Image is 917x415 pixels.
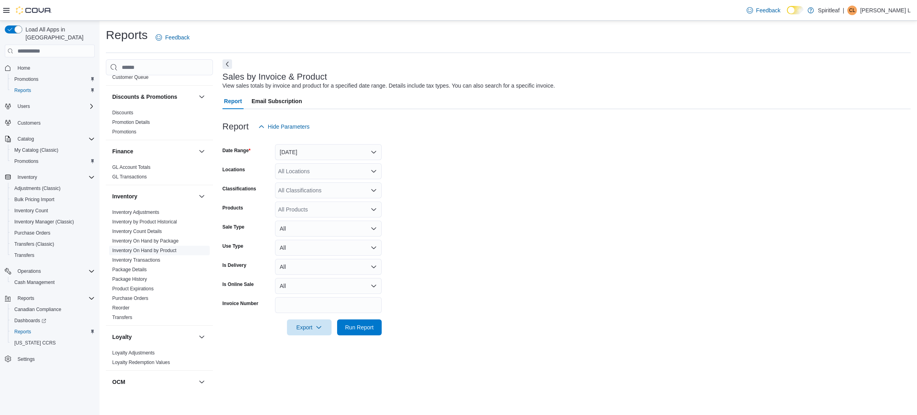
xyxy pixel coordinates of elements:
[112,248,176,253] a: Inventory On Hand by Product
[14,294,95,303] span: Reports
[14,76,39,82] span: Promotions
[292,319,327,335] span: Export
[11,74,42,84] a: Promotions
[112,74,148,80] span: Customer Queue
[14,230,51,236] span: Purchase Orders
[14,196,55,203] span: Bulk Pricing Import
[849,6,855,15] span: CL
[106,162,213,185] div: Finance
[112,378,125,386] h3: OCM
[14,118,44,128] a: Customers
[14,317,46,324] span: Dashboards
[112,93,177,101] h3: Discounts & Promotions
[112,119,150,125] span: Promotion Details
[112,129,137,135] span: Promotions
[8,304,98,315] button: Canadian Compliance
[14,172,40,182] button: Inventory
[165,33,189,41] span: Feedback
[14,102,33,111] button: Users
[222,147,251,154] label: Date Range
[5,59,95,386] nav: Complex example
[14,147,59,153] span: My Catalog (Classic)
[112,315,132,320] a: Transfers
[2,266,98,277] button: Operations
[224,93,242,109] span: Report
[14,185,60,192] span: Adjustments (Classic)
[112,192,195,200] button: Inventory
[8,205,98,216] button: Inventory Count
[112,147,133,155] h3: Finance
[14,241,54,247] span: Transfers (Classic)
[2,133,98,145] button: Catalog
[275,278,382,294] button: All
[14,266,44,276] button: Operations
[106,207,213,325] div: Inventory
[112,257,160,263] a: Inventory Transactions
[11,327,95,337] span: Reports
[14,354,95,364] span: Settings
[11,278,95,287] span: Cash Management
[222,122,249,131] h3: Report
[756,6,780,14] span: Feedback
[14,134,95,144] span: Catalog
[14,329,31,335] span: Reports
[14,63,95,73] span: Home
[860,6,911,15] p: [PERSON_NAME] L
[222,82,555,90] div: View sales totals by invoice and product for a specified date range. Details include tax types. Y...
[8,85,98,96] button: Reports
[11,305,95,314] span: Canadian Compliance
[112,350,155,356] a: Loyalty Adjustments
[197,377,207,387] button: OCM
[112,93,195,101] button: Discounts & Promotions
[14,252,34,258] span: Transfers
[112,110,133,115] a: Discounts
[11,217,95,227] span: Inventory Manager (Classic)
[11,206,95,215] span: Inventory Count
[11,239,57,249] a: Transfers (Classic)
[11,157,95,166] span: Promotions
[14,340,56,346] span: [US_STATE] CCRS
[106,72,213,85] div: Customer
[14,63,33,73] a: Home
[275,240,382,256] button: All
[14,172,95,182] span: Inventory
[14,102,95,111] span: Users
[197,192,207,201] button: Inventory
[222,166,245,173] label: Locations
[11,157,42,166] a: Promotions
[268,123,310,131] span: Hide Parameters
[106,348,213,370] div: Loyalty
[112,286,154,292] span: Product Expirations
[11,338,59,348] a: [US_STATE] CCRS
[11,251,95,260] span: Transfers
[2,117,98,128] button: Customers
[11,278,58,287] a: Cash Management
[2,293,98,304] button: Reports
[275,144,382,160] button: [DATE]
[112,192,137,200] h3: Inventory
[14,158,39,164] span: Promotions
[11,74,95,84] span: Promotions
[106,108,213,140] div: Discounts & Promotions
[14,87,31,94] span: Reports
[112,333,195,341] button: Loyalty
[2,172,98,183] button: Inventory
[222,186,256,192] label: Classifications
[222,72,327,82] h3: Sales by Invoice & Product
[2,101,98,112] button: Users
[112,267,147,272] a: Package Details
[11,338,95,348] span: Washington CCRS
[16,6,52,14] img: Cova
[112,164,150,170] span: GL Account Totals
[11,195,58,204] a: Bulk Pricing Import
[112,238,179,244] span: Inventory On Hand by Package
[8,145,98,156] button: My Catalog (Classic)
[275,259,382,275] button: All
[345,323,374,331] span: Run Report
[112,219,177,225] a: Inventory by Product Historical
[152,29,193,45] a: Feedback
[8,239,98,250] button: Transfers (Classic)
[371,187,377,194] button: Open list of options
